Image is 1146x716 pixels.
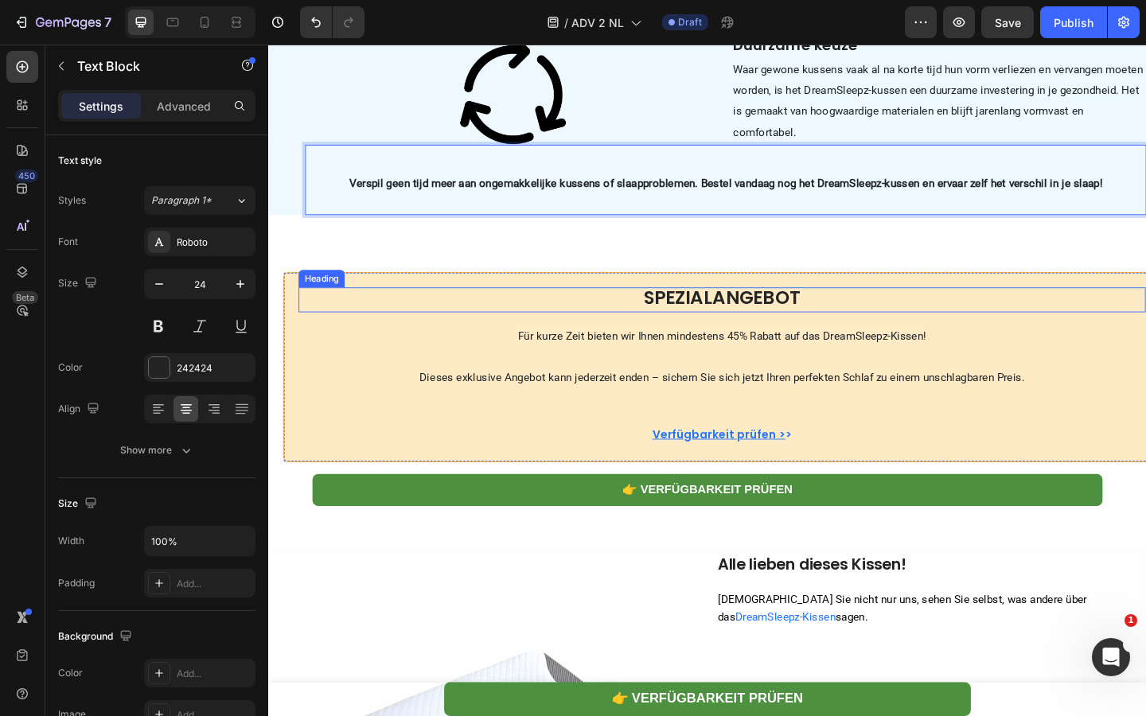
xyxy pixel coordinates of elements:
div: Text style [58,154,102,168]
iframe: Intercom live chat [1092,638,1130,676]
p: 7 [104,13,111,32]
span: Save [995,16,1021,29]
div: Add... [177,667,251,681]
span: / [564,14,568,31]
div: Rich Text Editor. Editing area: main [40,134,955,167]
input: Auto [145,527,255,555]
button: Paragraph 1* [144,186,255,215]
span: sagen. [617,616,652,630]
div: Add... [177,577,251,591]
strong: Alle lieben dieses Kissen! [489,554,693,577]
p: Advanced [157,98,211,115]
span: DreamSleepz-Kissen [508,616,617,630]
span: Paragraph 1* [151,193,212,208]
div: 242424 [177,361,251,376]
div: Font [58,235,78,249]
span: Draft [678,15,702,29]
span: ADV 2 NL [571,14,624,31]
button: Publish [1040,6,1107,38]
button: Show more [58,436,255,465]
div: Padding [58,576,95,590]
strong: 👉 Verfügbarkeit prüfen [385,477,570,491]
strong: SPEZIALANGEBOT [408,262,579,290]
a: DreamSleepz-Kissen [508,615,617,630]
span: Dieses exklusive Angebot kann jederzeit enden – sichern Sie sich jetzt Ihren perfekten Schlaf zu ... [165,355,823,369]
span: Waar gewone kussens vaak al na korte tijd hun vorm verliezen en vervangen moeten worden, is het D... [505,20,951,103]
div: Styles [58,193,86,208]
div: Align [58,399,103,420]
div: 450 [15,169,38,182]
a: Verfügbarkeit prüfen >> [418,414,570,433]
div: Size [58,273,100,294]
p: Settings [79,98,123,115]
button: 7 [6,6,119,38]
span: [DEMOGRAPHIC_DATA] Sie nicht nur uns, sehen Sie selbst, was andere über das [489,597,891,630]
div: Heading [36,247,80,262]
iframe: Design area [268,45,1146,716]
button: Save [981,6,1034,38]
a: 👉 Verfügbarkeit prüfen [48,467,907,503]
div: Color [58,360,83,375]
div: Undo/Redo [300,6,364,38]
div: Roboto [177,235,251,250]
div: Background [58,626,135,648]
div: Beta [12,291,38,304]
div: Size [58,493,100,515]
div: Publish [1054,14,1093,31]
strong: > [418,415,570,432]
div: Color [58,666,83,680]
span: Für kurze Zeit bieten wir Ihnen mindestens 45% Rabatt auf das DreamSleepz-Kissen! [271,309,715,324]
span: 1 [1125,614,1137,627]
u: Verfügbarkeit prüfen > [418,415,563,432]
div: Width [58,534,84,548]
div: Rich Text Editor. Editing area: main [504,14,955,109]
div: Show more [120,442,194,458]
strong: Verspil geen tijd meer aan ongemakkelijke kussens of slaapproblemen. Bestel vandaag nog het Dream... [88,144,907,158]
p: Text Block [77,56,212,76]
